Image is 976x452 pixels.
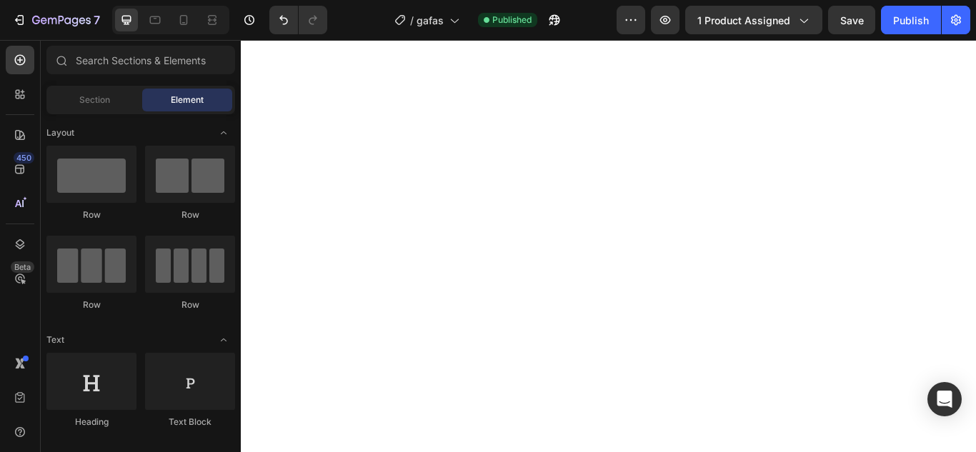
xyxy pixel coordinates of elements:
[11,261,34,273] div: Beta
[492,14,532,26] span: Published
[14,152,34,164] div: 450
[685,6,822,34] button: 1 product assigned
[46,333,64,346] span: Text
[697,13,790,28] span: 1 product assigned
[46,209,136,221] div: Row
[410,13,414,28] span: /
[145,416,235,428] div: Text Block
[828,6,875,34] button: Save
[927,382,962,416] div: Open Intercom Messenger
[212,328,235,351] span: Toggle open
[881,6,941,34] button: Publish
[269,6,327,34] div: Undo/Redo
[79,94,110,106] span: Section
[46,46,235,74] input: Search Sections & Elements
[46,416,136,428] div: Heading
[893,13,929,28] div: Publish
[241,40,976,452] iframe: Design area
[417,13,444,28] span: gafas
[840,14,864,26] span: Save
[46,126,74,139] span: Layout
[212,121,235,144] span: Toggle open
[145,209,235,221] div: Row
[94,11,100,29] p: 7
[6,6,106,34] button: 7
[46,298,136,311] div: Row
[145,298,235,311] div: Row
[171,94,204,106] span: Element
